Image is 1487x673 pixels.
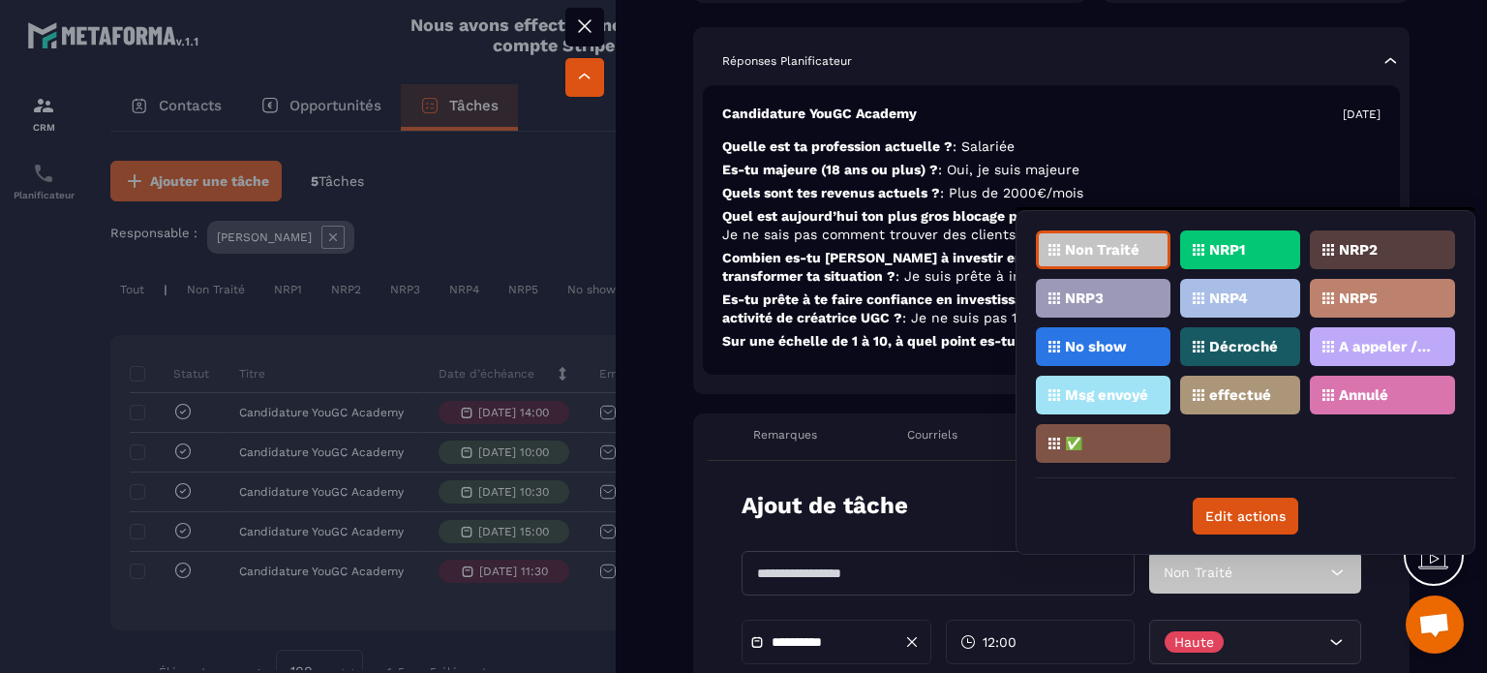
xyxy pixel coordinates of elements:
p: effectué [1209,388,1271,402]
p: Ajout de tâche [742,490,908,522]
p: Es-tu majeure (18 ans ou plus) ? [722,161,1381,179]
span: : Salariée [953,138,1015,154]
p: Courriels [907,427,957,443]
p: Sur une échelle de 1 à 10, à quel point es-tu motivée ? [722,332,1381,351]
a: Ouvrir le chat [1406,596,1464,654]
p: Quels sont tes revenus actuels ? [722,184,1381,202]
p: NRP1 [1209,243,1245,257]
p: NRP4 [1209,291,1248,305]
p: A appeler / A rappeler [1339,340,1433,353]
span: : Oui, je suis majeure [938,162,1079,177]
p: Haute [1174,635,1214,649]
button: Edit actions [1193,498,1298,535]
span: : Je suis prête à investir moins de 300 € [895,268,1168,284]
p: NRP5 [1339,291,1378,305]
p: No show [1065,340,1127,353]
p: Quel est aujourd’hui ton plus gros blocage pour te lancer ? [722,207,1381,244]
p: Combien es-tu [PERSON_NAME] à investir en toi aujourd’hui pour atteindre tes objectifs et transfo... [722,249,1381,286]
span: : Je ne suis pas 100% certaine... [902,310,1117,325]
span: 12:00 [983,632,1017,652]
span: Non Traité [1164,565,1232,580]
p: Candidature YouGC Academy [722,105,917,123]
span: : Plus de 2000€/mois [940,185,1083,200]
p: NRP3 [1065,291,1104,305]
p: Réponses Planificateur [722,53,852,69]
p: ✅ [1065,437,1083,450]
p: Es-tu prête à te faire confiance en investissant de ton temps et de l'argent pour développer ton ... [722,291,1381,327]
p: Quelle est ta profession actuelle ? [722,138,1381,156]
p: Msg envoyé [1065,388,1148,402]
p: Décroché [1209,340,1278,353]
p: Non Traité [1065,243,1139,257]
p: Remarques [753,427,817,443]
p: Annulé [1339,388,1388,402]
p: [DATE] [1343,107,1381,122]
p: NRP2 [1339,243,1378,257]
